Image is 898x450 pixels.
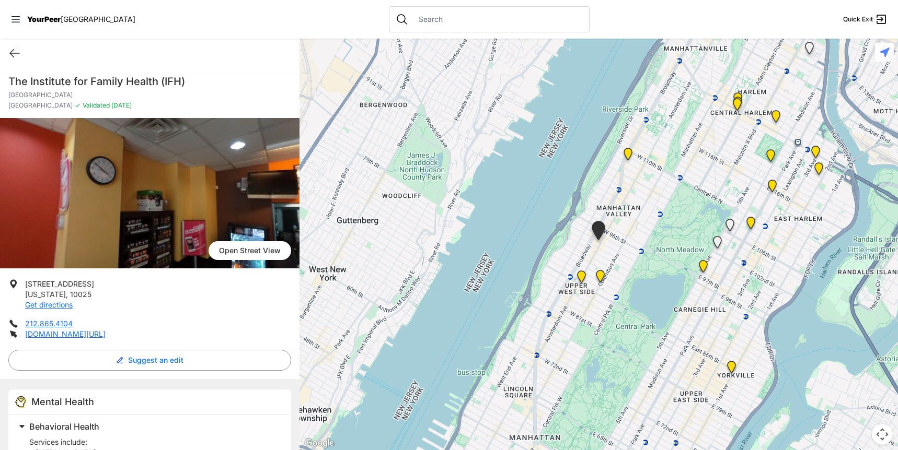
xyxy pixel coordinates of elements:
[66,290,68,299] span: ,
[25,290,66,299] span: [US_STATE]
[843,13,888,26] a: Quick Exit
[25,279,94,288] span: [STREET_ADDRESS]
[769,110,782,127] div: WeWork Coworking Space
[25,319,73,328] a: 212.865.4104
[8,74,291,89] h1: The Institute for Family Health (IFH)
[697,260,710,277] div: Hospital Adult Outpatient Psychiatry Clinic: 5th Avenue
[27,16,135,22] a: YourPeer[GEOGRAPHIC_DATA]
[110,101,132,109] span: [DATE]
[29,421,99,432] span: Behavioral Health
[809,146,822,162] div: Harlem Vets Center
[731,92,744,109] div: Uptown/Harlem DYCD Youth Drop-in Center
[25,329,106,338] a: [DOMAIN_NAME][URL]
[723,219,736,235] div: Hospital Adult Outpatient Psychiatry Clinic: 106th Street
[594,270,607,287] div: TOP Opportunities / Green Keepers
[843,15,873,23] span: Quick Exit
[621,148,635,164] div: Clinical Headquarters
[725,361,738,377] div: Trauma-Informed Yoga
[575,270,588,287] div: 86th Street
[8,101,73,110] span: [GEOGRAPHIC_DATA]
[731,98,744,115] div: Harlem Outpatient Clinic
[302,436,337,450] a: Open this area in Google Maps (opens a new window)
[61,15,135,23] span: [GEOGRAPHIC_DATA]
[83,101,110,109] span: Validated
[302,436,337,450] img: Google
[209,241,291,260] span: Open Street View
[711,236,724,253] div: East Harlem Health Outreach Partnership (EHHOP), Closed
[70,290,91,299] span: 10025
[31,396,94,407] span: Mental Health
[75,101,80,110] span: ✓
[766,180,779,196] div: Home of Integrated Behavioral Health
[8,350,291,371] button: Suggest an edit
[872,424,893,445] button: Map camera controls
[128,355,183,365] span: Suggest an edit
[731,97,744,113] div: Nathaniel Clinic, Central Office, Harlem
[412,14,583,25] input: Search
[8,91,291,99] p: [GEOGRAPHIC_DATA]
[590,221,607,244] div: Amsterdam Family Health Center
[27,15,61,23] span: YourPeer
[25,300,73,309] a: Get directions
[803,42,816,58] div: Upper West Side, Closed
